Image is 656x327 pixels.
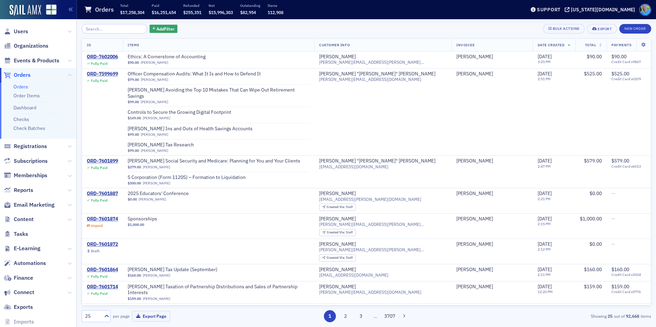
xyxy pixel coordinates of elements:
span: 112,908 [268,10,283,15]
span: [PERSON_NAME][EMAIL_ADDRESS][PERSON_NAME][DOMAIN_NAME] [319,247,447,252]
span: Matt Burns [456,216,528,222]
div: Draft [91,249,99,253]
button: New Order [619,24,651,34]
div: [PERSON_NAME] "[PERSON_NAME]" [PERSON_NAME] [319,158,435,164]
span: Payments [611,43,631,47]
span: [PERSON_NAME][EMAIL_ADDRESS][DOMAIN_NAME] [319,77,421,82]
a: Controls to Secure the Growing Digital Footprint [128,109,231,116]
span: $0.00 [589,190,602,196]
span: Lisa McKinney's Tax Update (September) [128,267,218,273]
span: Surgent's Social Security and Medicare: Planning for You and Your Clients [128,158,300,164]
a: [PERSON_NAME] [456,54,493,60]
span: Date Created [538,43,564,47]
p: Paid [152,3,176,8]
div: ORD-7601872 [87,241,118,247]
a: [PERSON_NAME] [456,241,493,247]
a: [PERSON_NAME] [319,284,356,290]
span: Registrations [14,143,47,150]
div: [PERSON_NAME] [456,284,493,290]
a: [PERSON_NAME] Tax Update (September) [128,267,218,273]
a: Ethics: A Cornerstone of Accounting [128,54,214,60]
button: AddFilter [150,25,178,33]
span: $99.00 [128,132,139,137]
div: Fully Paid [91,291,107,296]
time: 2:47 PM [538,164,551,169]
a: [PERSON_NAME] [319,241,356,247]
time: 2:51 PM [538,76,551,81]
span: [EMAIL_ADDRESS][DOMAIN_NAME] [319,272,388,278]
span: … [371,313,380,319]
a: [PERSON_NAME] [143,273,170,278]
div: [PERSON_NAME] "[PERSON_NAME]" [PERSON_NAME] [319,71,435,77]
time: 12:20 PM [538,289,553,294]
span: Created Via : [327,255,346,260]
a: [PERSON_NAME] [141,132,168,137]
a: [PERSON_NAME] [143,116,170,120]
span: [EMAIL_ADDRESS][PERSON_NAME][DOMAIN_NAME] [319,197,421,202]
input: Search… [82,24,147,34]
time: 3:25 PM [538,59,551,64]
a: [PERSON_NAME] [143,296,170,301]
span: $90.00 [128,60,139,65]
span: Credit Card x6013 [611,164,646,169]
span: [DATE] [538,266,552,272]
img: SailAMX [10,5,41,16]
a: Reports [4,186,33,194]
button: 2 [339,310,351,322]
span: [PERSON_NAME][EMAIL_ADDRESS][PERSON_NAME][DOMAIN_NAME] [319,222,447,227]
span: $300.00 [128,181,141,185]
div: [PERSON_NAME] [456,71,493,77]
a: ORD-7601899 [87,158,118,164]
span: Surgent's Taxation of Partnership Distributions and Sales of Partnership Interests [128,284,309,296]
a: [PERSON_NAME] [456,267,493,273]
p: Refunded [183,3,201,8]
span: — [611,216,615,222]
a: [PERSON_NAME] [139,197,166,202]
strong: 25 [607,313,614,319]
span: Invoicee [456,43,475,47]
span: $90.00 [611,53,626,60]
span: Credit Card x0209 [611,77,646,81]
div: Support [537,7,561,13]
span: — [611,241,615,247]
a: [PERSON_NAME] Ins and Outs of Health Savings Accounts [128,126,253,132]
div: Bulk Actions [553,27,579,31]
a: ORD-7601864 [87,267,118,273]
a: Sponsorships [128,216,214,222]
div: ORD-7602006 [87,54,118,60]
span: $525.00 [611,71,629,77]
label: per page [113,313,130,319]
div: ORD-7601714 [87,284,118,290]
span: Created Via : [327,230,346,234]
a: Subscriptions [4,157,48,165]
button: 3 [355,310,367,322]
span: Content [14,216,34,223]
a: [PERSON_NAME] Tax Research [128,142,214,148]
a: [PERSON_NAME] [319,54,356,60]
a: [PERSON_NAME] [456,191,493,197]
p: Net [209,3,233,8]
time: 2:12 PM [538,247,551,252]
span: Customer Info [319,43,350,47]
span: $0.00 [128,197,137,202]
a: E-Learning [4,245,40,252]
a: Officer Compensation Audits: What It Is and How to Defend It [128,71,261,77]
span: $79.00 [128,77,139,82]
span: $159.00 [128,296,141,301]
span: [DATE] [538,283,552,290]
span: Credit Card x5776 [611,290,646,294]
a: Tasks [4,230,28,238]
button: Export Page [132,311,170,322]
div: Export [598,27,612,31]
span: Memberships [14,172,47,179]
span: Users [14,28,28,35]
span: [DATE] [538,53,552,60]
a: [PERSON_NAME] [141,148,168,153]
div: ORD-7601887 [87,191,118,197]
